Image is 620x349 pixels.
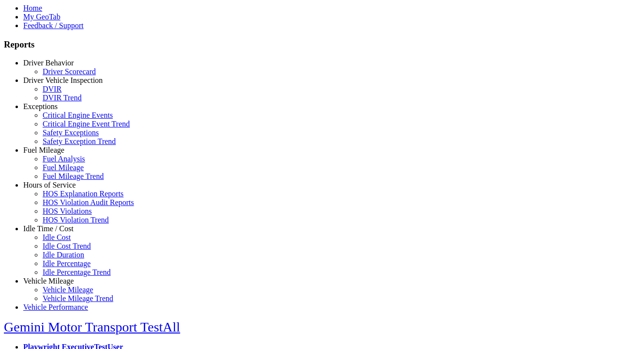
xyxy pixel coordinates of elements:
a: Critical Engine Events [43,111,113,119]
a: DVIR [43,85,62,93]
a: Driver Behavior [23,59,74,67]
a: Safety Exception Trend [43,137,116,145]
a: DVIR Trend [43,94,81,102]
a: Driver Vehicle Inspection [23,76,103,84]
a: Fuel Analysis [43,155,85,163]
a: Fuel Mileage [43,163,84,172]
a: Fuel Mileage [23,146,64,154]
a: Idle Cost [43,233,71,241]
a: Driver Scorecard [43,67,96,76]
a: Vehicle Mileage Trend [43,294,113,302]
a: Idle Duration [43,251,84,259]
a: Feedback / Support [23,21,83,30]
a: Vehicle Performance [23,303,88,311]
a: Idle Cost Trend [43,242,91,250]
a: Home [23,4,42,12]
a: HOS Violation Audit Reports [43,198,134,206]
a: Exceptions [23,102,58,111]
h3: Reports [4,39,616,50]
a: Hours of Service [23,181,76,189]
a: Idle Time / Cost [23,224,74,233]
a: HOS Violation Trend [43,216,109,224]
a: Idle Percentage Trend [43,268,110,276]
a: My GeoTab [23,13,61,21]
a: Critical Engine Event Trend [43,120,130,128]
a: Vehicle Mileage [23,277,74,285]
a: Fuel Mileage Trend [43,172,104,180]
a: Idle Percentage [43,259,91,268]
a: Vehicle Mileage [43,286,93,294]
a: HOS Explanation Reports [43,190,124,198]
a: Safety Exceptions [43,128,99,137]
a: HOS Violations [43,207,92,215]
a: Gemini Motor Transport TestAll [4,319,180,334]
